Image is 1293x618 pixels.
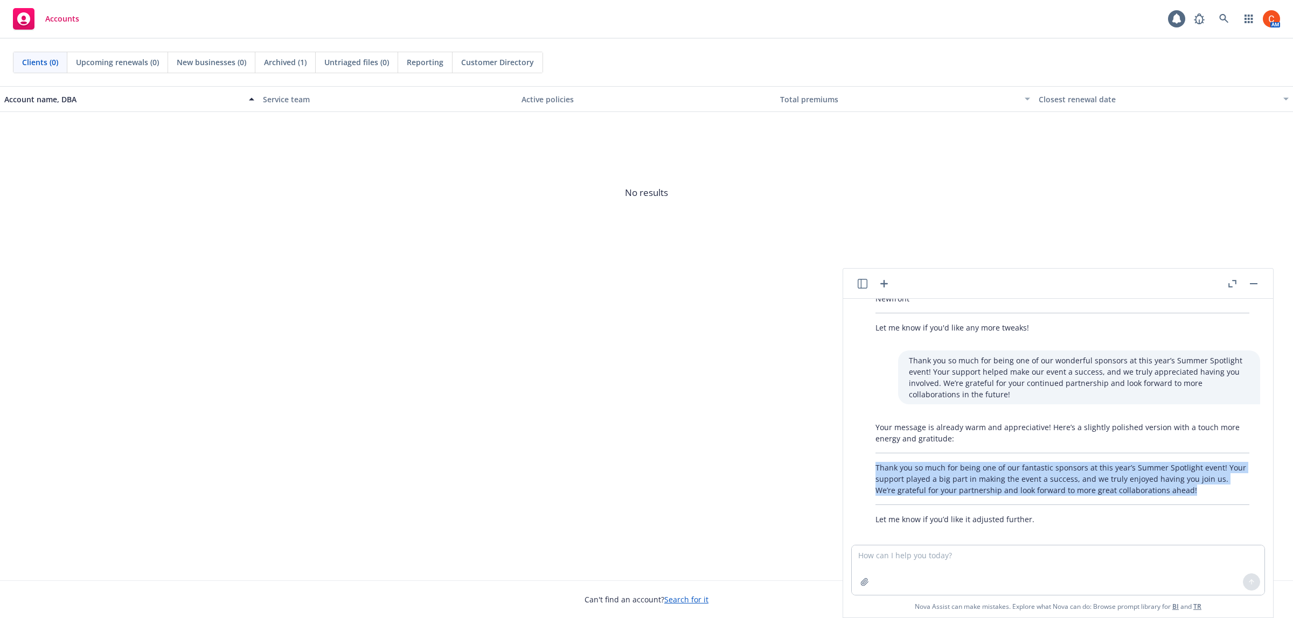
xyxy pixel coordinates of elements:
[1263,10,1280,27] img: photo
[875,462,1249,496] p: Thank you so much for being one of our fantastic sponsors at this year’s Summer Spotlight event! ...
[915,595,1201,617] span: Nova Assist can make mistakes. Explore what Nova can do: Browse prompt library for and
[776,86,1034,112] button: Total premiums
[780,94,1018,105] div: Total premiums
[9,4,84,34] a: Accounts
[461,57,534,68] span: Customer Directory
[4,94,242,105] div: Account name, DBA
[22,57,58,68] span: Clients (0)
[259,86,517,112] button: Service team
[875,322,1249,333] p: Let me know if you'd like any more tweaks!
[45,15,79,23] span: Accounts
[1193,602,1201,611] a: TR
[522,94,771,105] div: Active policies
[324,57,389,68] span: Untriaged files (0)
[1238,8,1260,30] a: Switch app
[264,57,307,68] span: Archived (1)
[664,594,708,605] a: Search for it
[875,422,1249,444] p: Your message is already warm and appreciative! Here’s a slightly polished version with a touch mo...
[875,514,1249,525] p: Let me know if you’d like it adjusted further.
[517,86,776,112] button: Active policies
[177,57,246,68] span: New businesses (0)
[1172,602,1179,611] a: BI
[1039,94,1277,105] div: Closest renewal date
[76,57,159,68] span: Upcoming renewals (0)
[585,594,708,605] span: Can't find an account?
[909,355,1249,400] p: Thank you so much for being one of our wonderful sponsors at this year’s Summer Spotlight event! ...
[1188,8,1210,30] a: Report a Bug
[263,94,513,105] div: Service team
[407,57,443,68] span: Reporting
[1213,8,1235,30] a: Search
[1034,86,1293,112] button: Closest renewal date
